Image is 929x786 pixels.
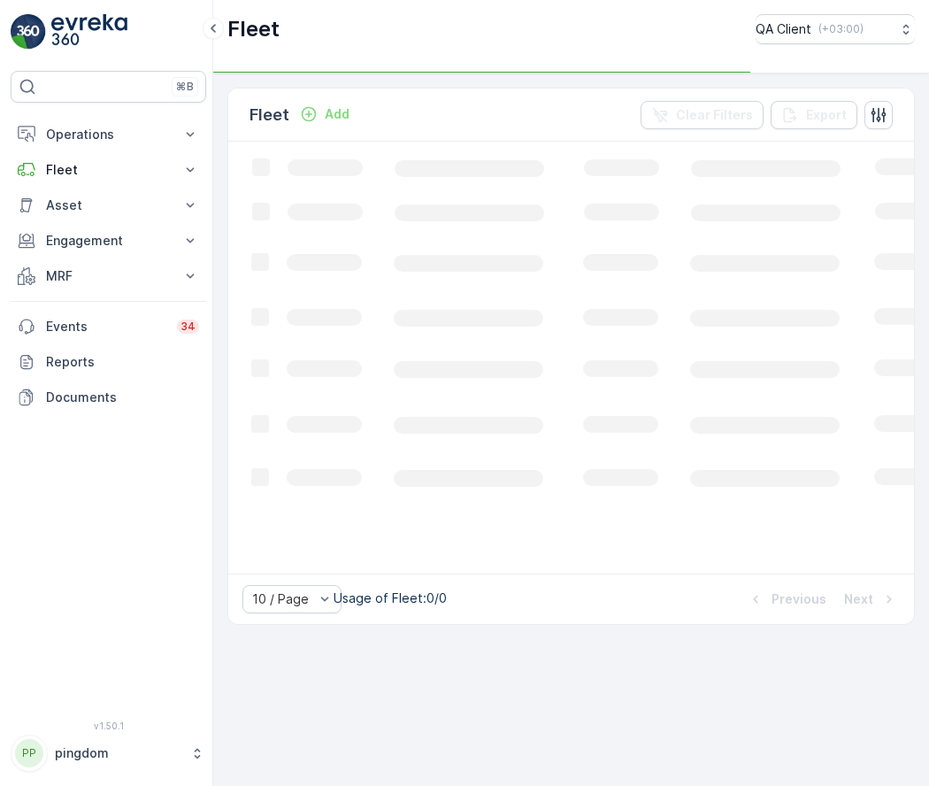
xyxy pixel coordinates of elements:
[756,14,915,44] button: QA Client(+03:00)
[11,735,206,772] button: PPpingdom
[55,744,181,762] p: pingdom
[641,101,764,129] button: Clear Filters
[227,15,280,43] p: Fleet
[11,344,206,380] a: Reports
[46,161,171,179] p: Fleet
[176,80,194,94] p: ⌘B
[46,389,199,406] p: Documents
[756,20,811,38] p: QA Client
[771,101,857,129] button: Export
[180,320,196,334] p: 34
[46,267,171,285] p: MRF
[11,117,206,152] button: Operations
[325,105,349,123] p: Add
[46,232,171,250] p: Engagement
[844,590,873,608] p: Next
[745,589,828,610] button: Previous
[11,258,206,294] button: MRF
[676,106,753,124] p: Clear Filters
[46,126,171,143] p: Operations
[11,223,206,258] button: Engagement
[11,720,206,731] span: v 1.50.1
[46,353,199,371] p: Reports
[11,188,206,223] button: Asset
[842,589,900,610] button: Next
[11,14,46,50] img: logo
[806,106,847,124] p: Export
[46,318,166,335] p: Events
[15,739,43,767] div: PP
[11,309,206,344] a: Events34
[11,380,206,415] a: Documents
[293,104,357,125] button: Add
[11,152,206,188] button: Fleet
[250,103,289,127] p: Fleet
[51,14,127,50] img: logo_light-DOdMpM7g.png
[46,196,171,214] p: Asset
[772,590,826,608] p: Previous
[818,22,864,36] p: ( +03:00 )
[334,589,447,607] p: Usage of Fleet : 0/0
